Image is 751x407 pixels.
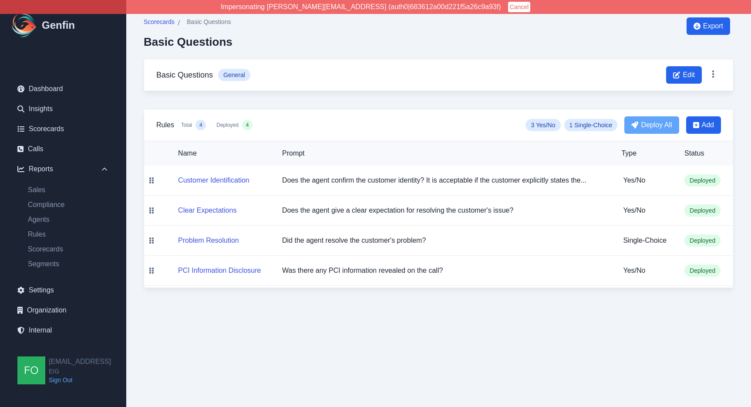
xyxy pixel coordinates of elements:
a: Scorecards [21,244,116,254]
span: 4 [199,122,202,129]
span: Basic Questions [187,17,231,26]
h5: Yes/No [623,205,670,216]
a: Dashboard [10,80,116,98]
a: Settings [10,282,116,299]
span: Deployed [684,265,721,277]
a: Agents [21,214,116,225]
button: Add [686,116,721,134]
button: Clear Expectations [178,205,236,216]
a: Internal [10,322,116,339]
a: Clear Expectations [178,207,236,214]
span: 4 [246,122,249,129]
span: Deploy All [641,120,672,130]
h1: Genfin [42,18,75,32]
p: Does the agent confirm the customer identity? It is acceptable if the customer explicitly states ... [282,175,607,186]
span: Add [702,120,714,130]
h5: Yes/No [623,175,670,186]
button: Cancel [508,2,531,12]
span: Total [181,122,192,129]
span: Scorecards [144,17,175,26]
a: Scorecards [144,17,175,28]
a: Customer Identification [178,176,249,184]
button: Edit [666,66,702,84]
a: Problem Resolution [178,237,239,244]
div: Reports [10,160,116,178]
span: 1 Single-Choice [564,119,618,131]
a: Rules [21,229,116,240]
span: Deployed [216,122,239,129]
button: PCI Information Disclosure [178,265,261,276]
p: Does the agent give a clear expectation for resolving the customer's issue? [282,205,607,216]
a: Organization [10,302,116,319]
h2: Basic Questions [144,35,232,48]
th: Type [614,141,677,166]
a: Insights [10,100,116,118]
button: Problem Resolution [178,235,239,246]
h3: Basic Questions [156,69,213,81]
a: Segments [21,259,116,269]
h5: Yes/No [623,265,670,276]
th: Name [159,141,275,166]
button: Export [687,17,730,35]
a: Compliance [21,200,116,210]
span: Export [703,21,723,31]
span: Edit [683,70,695,80]
span: Deployed [684,204,721,217]
a: Calls [10,140,116,158]
button: Deploy All [624,116,679,134]
span: Deployed [684,234,721,247]
a: Scorecards [10,120,116,138]
p: Did the agent resolve the customer's problem? [282,235,607,246]
img: Logo [10,11,38,39]
h5: Single-Choice [623,235,670,246]
span: EIG [49,367,111,376]
span: / [178,18,180,28]
h2: [EMAIL_ADDRESS] [49,356,111,367]
th: Status [677,141,733,166]
a: Sales [21,185,116,195]
img: founders@genfin.ai [17,356,45,384]
span: Deployed [684,174,721,187]
a: PCI Information Disclosure [178,267,261,274]
span: General [218,69,250,81]
th: Prompt [275,141,614,166]
span: 3 Yes/No [525,119,560,131]
h3: Rules [156,120,174,130]
button: Customer Identification [178,175,249,186]
p: Was there any PCI information revealed on the call? [282,265,607,276]
a: Sign Out [49,376,111,384]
